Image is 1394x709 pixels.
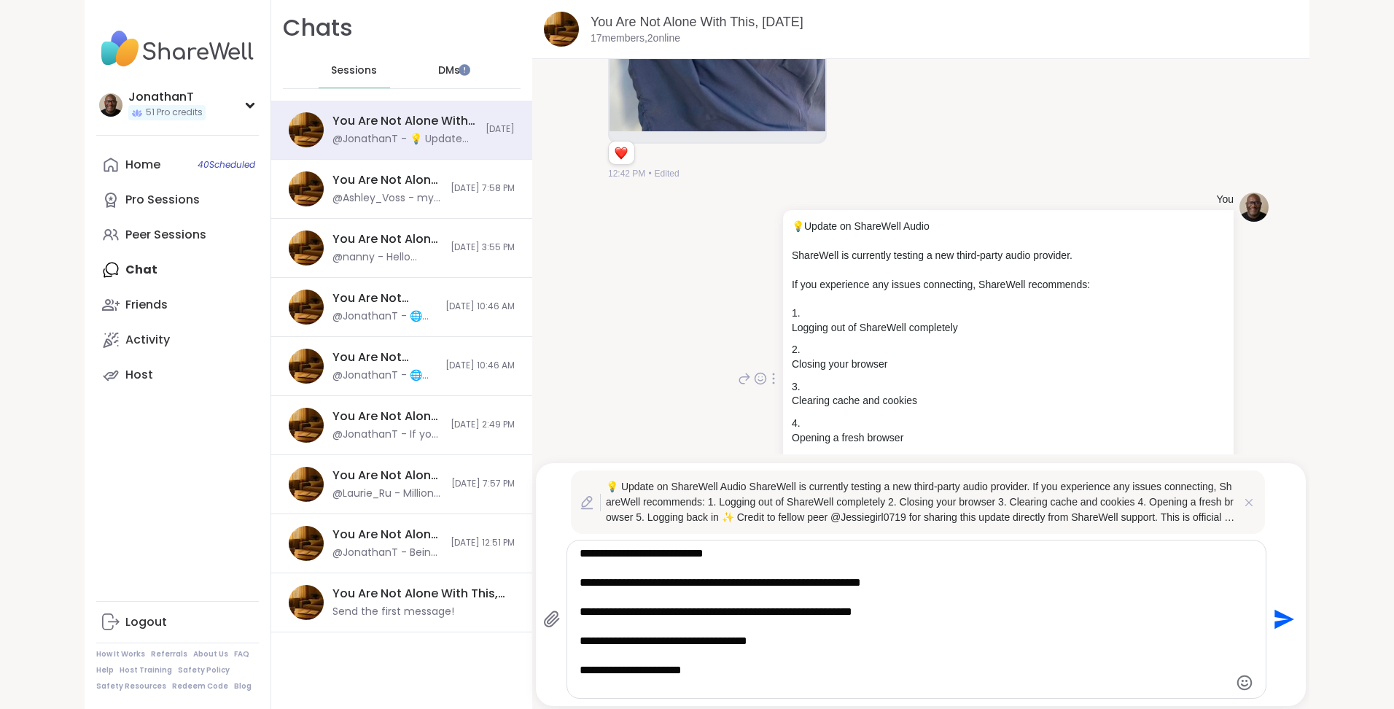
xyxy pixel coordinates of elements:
[451,478,515,490] span: [DATE] 7:57 PM
[332,290,437,306] div: You Are Not Alone With This, [DATE]
[332,586,506,602] div: You Are Not Alone With This, [DATE]
[792,220,804,232] span: 💡
[332,468,443,484] div: You Are Not Alone With This, [DATE]
[591,15,803,29] a: You Are Not Alone With This, [DATE]
[234,681,252,691] a: Blog
[648,167,651,180] span: •
[608,167,645,180] span: 12:42 PM
[289,585,324,620] img: You Are Not Alone With This, Sep 12
[289,112,324,147] img: You Are Not Alone With This, Sep 09
[332,487,443,501] div: @Laurie_Ru - Millions of people experience hurt every day. [PERSON_NAME]'re no more responsible f...
[792,431,1225,446] p: Opening a fresh browser
[544,12,579,47] img: You Are Not Alone With This, Sep 09
[96,322,259,357] a: Activity
[146,106,203,119] span: 51 Pro credits
[609,142,634,165] div: Reaction list
[125,297,168,313] div: Friends
[1236,674,1253,691] button: Emoji picker
[172,681,228,691] a: Redeem Code
[125,367,153,383] div: Host
[792,321,1225,336] p: Logging out of ShareWell completely
[451,241,515,254] span: [DATE] 3:55 PM
[289,467,324,502] img: You Are Not Alone With This, Sep 06
[96,217,259,252] a: Peer Sessions
[96,681,166,691] a: Safety Resources
[459,64,470,76] iframe: Spotlight
[289,290,324,325] img: You Are Not Alone With This, Sep 11
[198,159,255,171] span: 40 Scheduled
[96,649,145,659] a: How It Works
[445,301,515,313] span: [DATE] 10:46 AM
[96,605,259,640] a: Logout
[289,526,324,561] img: You Are Not Alone With This, Sep 06
[125,332,170,348] div: Activity
[332,172,442,188] div: You Are Not Alone With This, [DATE]
[234,649,249,659] a: FAQ
[332,250,442,265] div: @nanny - Hello everyone, thanks for making me feel comfortable and accepted in this group❤️
[332,132,477,147] div: @JonathanT - 💡 Update on ShareWell Audio ShareWell is currently testing a new third-party audio p...
[289,408,324,443] img: You Are Not Alone With This, Sep 07
[331,63,377,78] span: Sessions
[96,665,114,675] a: Help
[96,287,259,322] a: Friends
[792,248,1225,263] p: ShareWell is currently testing a new third-party audio provider.
[792,219,1225,233] p: Update on ShareWell Audio
[96,23,259,74] img: ShareWell Nav Logo
[1239,193,1269,222] img: https://sharewell-space-live.sfo3.digitaloceanspaces.com/user-generated/0e2c5150-e31e-4b6a-957d-4...
[120,665,172,675] a: Host Training
[451,537,515,549] span: [DATE] 12:51 PM
[792,357,1225,372] p: Closing your browser
[289,230,324,266] img: You Are Not Alone With This, Sep 07
[125,614,167,630] div: Logout
[332,427,442,442] div: @JonathanT - If you experienced any glitches, you’re not alone — a few others have run into the s...
[655,167,680,180] span: Edited
[591,31,680,46] p: 17 members, 2 online
[125,157,160,173] div: Home
[332,605,454,619] div: Send the first message!
[125,192,200,208] div: Pro Sessions
[332,408,442,425] div: You Are Not Alone With This, [DATE]
[178,665,230,675] a: Safety Policy
[580,546,1228,692] textarea: Type your message
[332,368,437,383] div: @JonathanT - 🌐 Just a quick note about tech: If you experienced any glitches, you’re not alone — ...
[332,527,442,543] div: You Are Not Alone With This, [DATE]
[332,349,437,365] div: You Are Not Alone With This, [DATE]
[792,277,1225,292] p: If you experience any issues connecting, ShareWell recommends:
[193,649,228,659] a: About Us
[96,147,259,182] a: Home40Scheduled
[96,182,259,217] a: Pro Sessions
[332,191,442,206] div: @Ashley_Voss - my son is crying for me. Good night everyone!!!
[332,113,477,129] div: You Are Not Alone With This, [DATE]
[451,182,515,195] span: [DATE] 7:58 PM
[792,394,1225,408] p: Clearing cache and cookies
[283,12,353,44] h1: Chats
[445,360,515,372] span: [DATE] 10:46 AM
[128,89,206,105] div: JonathanT
[332,546,442,560] div: @JonathanT - Being intentional about the wins is so important!
[1266,603,1299,636] button: Send
[332,231,442,247] div: You Are Not Alone With This, [DATE]
[451,419,515,431] span: [DATE] 2:49 PM
[332,309,437,324] div: @JonathanT - 🌐 Just a quick note about tech: If you experienced any glitches, you’re not alone — ...
[1216,193,1234,207] h4: You
[125,227,206,243] div: Peer Sessions
[486,123,515,136] span: [DATE]
[613,147,628,159] button: Reactions: love
[289,171,324,206] img: You Are Not Alone With This, Sep 08
[99,93,122,117] img: JonathanT
[96,357,259,392] a: Host
[606,479,1236,525] p: 💡 Update on ShareWell Audio ShareWell is currently testing a new third-party audio provider. If y...
[438,63,460,78] span: DMs
[289,349,324,384] img: You Are Not Alone With This, Sep 10
[151,649,187,659] a: Referrals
